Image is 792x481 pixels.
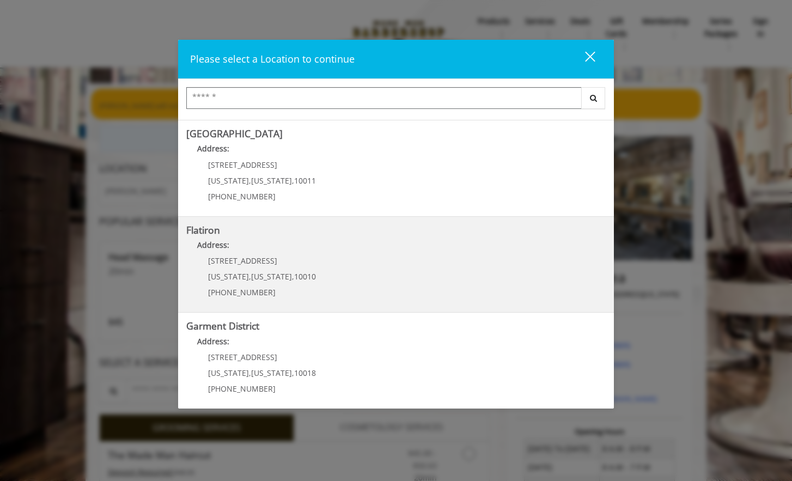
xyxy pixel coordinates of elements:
span: 10010 [294,271,316,282]
b: Flatiron [186,223,220,236]
span: 10018 [294,368,316,378]
span: , [292,368,294,378]
span: [US_STATE] [208,271,249,282]
input: Search Center [186,87,582,109]
span: , [249,271,251,282]
span: [US_STATE] [251,175,292,186]
div: close dialog [572,51,594,67]
span: [STREET_ADDRESS] [208,160,277,170]
b: Address: [197,240,229,250]
span: , [249,368,251,378]
span: [US_STATE] [208,175,249,186]
b: [GEOGRAPHIC_DATA] [186,127,283,140]
span: 10011 [294,175,316,186]
b: Garment District [186,319,259,332]
span: [STREET_ADDRESS] [208,352,277,362]
span: , [292,271,294,282]
span: [PHONE_NUMBER] [208,287,276,297]
span: [US_STATE] [251,271,292,282]
b: Address: [197,336,229,346]
button: close dialog [565,48,602,70]
i: Search button [587,94,600,102]
span: Please select a Location to continue [190,52,355,65]
span: [PHONE_NUMBER] [208,191,276,202]
div: Center Select [186,87,606,114]
span: [STREET_ADDRESS] [208,255,277,266]
span: , [249,175,251,186]
span: [US_STATE] [208,368,249,378]
span: [PHONE_NUMBER] [208,383,276,394]
span: [US_STATE] [251,368,292,378]
span: , [292,175,294,186]
b: Address: [197,143,229,154]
